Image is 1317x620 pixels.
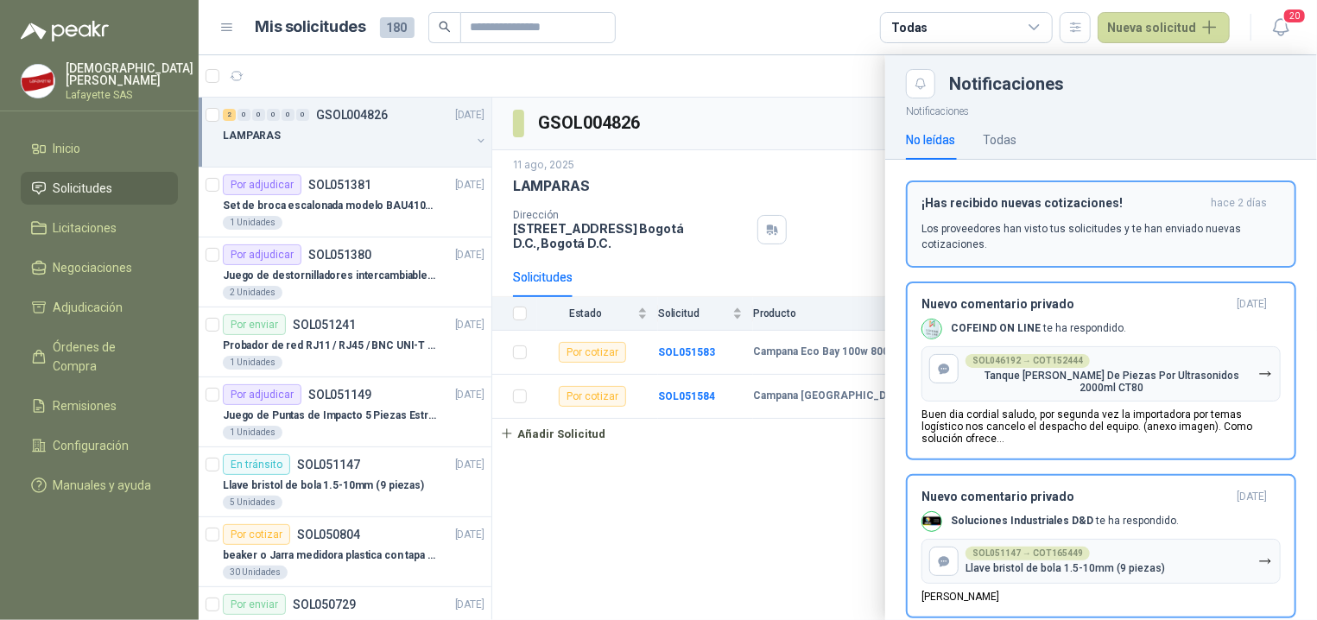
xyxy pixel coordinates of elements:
a: Manuales y ayuda [21,469,178,502]
span: Manuales y ayuda [54,476,152,495]
button: SOL046192 → COT152444Tanque [PERSON_NAME] De Piezas Por Ultrasonidos 2000ml CT80 [921,346,1281,402]
div: Todas [983,130,1016,149]
a: Licitaciones [21,212,178,244]
button: Close [906,69,935,98]
span: search [439,21,451,33]
img: Company Logo [922,319,941,338]
h3: Nuevo comentario privado [921,297,1230,312]
button: SOL051147 → COT165449Llave bristol de bola 1.5-10mm (9 piezas) [921,539,1281,584]
span: [DATE] [1237,490,1267,504]
p: Lafayette SAS [66,90,193,100]
p: [DEMOGRAPHIC_DATA] [PERSON_NAME] [66,62,193,86]
b: Soluciones Industriales D&D [951,515,1093,527]
a: Configuración [21,429,178,462]
button: Nuevo comentario privado[DATE] Company LogoCOFEIND ON LINE te ha respondido.SOL046192 → COT152444... [906,282,1296,460]
button: ¡Has recibido nuevas cotizaciones!hace 2 días Los proveedores han visto tus solicitudes y te han ... [906,180,1296,268]
span: Negociaciones [54,258,133,277]
span: Órdenes de Compra [54,338,161,376]
div: SOL051147 → COT165449 [966,547,1090,560]
a: Solicitudes [21,172,178,205]
div: No leídas [906,130,955,149]
span: Inicio [54,139,81,158]
p: Tanque [PERSON_NAME] De Piezas Por Ultrasonidos 2000ml CT80 [966,370,1258,394]
span: Configuración [54,436,130,455]
span: Adjudicación [54,298,123,317]
span: 20 [1282,8,1307,24]
h3: Nuevo comentario privado [921,490,1230,504]
a: Adjudicación [21,291,178,324]
div: Todas [891,18,928,37]
b: COFEIND ON LINE [951,322,1041,334]
span: Licitaciones [54,218,117,237]
button: Nuevo comentario privado[DATE] Company LogoSoluciones Industriales D&D te ha respondido.SOL051147... [906,474,1296,618]
a: Órdenes de Compra [21,331,178,383]
img: Logo peakr [21,21,109,41]
span: hace 2 días [1211,196,1267,211]
button: Nueva solicitud [1098,12,1230,43]
span: 180 [380,17,415,38]
p: Llave bristol de bola 1.5-10mm (9 piezas) [966,562,1165,574]
p: te ha respondido. [951,514,1179,528]
h3: ¡Has recibido nuevas cotizaciones! [921,196,1204,211]
img: Company Logo [22,65,54,98]
h1: Mis solicitudes [256,15,366,40]
span: Solicitudes [54,179,113,198]
div: Notificaciones [949,75,1296,92]
p: te ha respondido. [951,321,1126,336]
button: 20 [1265,12,1296,43]
p: Notificaciones [885,98,1317,120]
p: Los proveedores han visto tus solicitudes y te han enviado nuevas cotizaciones. [921,221,1281,252]
a: Remisiones [21,389,178,422]
a: Inicio [21,132,178,165]
span: [DATE] [1237,297,1267,312]
div: SOL046192 → COT152444 [966,354,1090,368]
span: Remisiones [54,396,117,415]
p: [PERSON_NAME] [921,591,999,603]
img: Company Logo [922,512,941,531]
p: Buen dia cordial saludo, por segunda vez la importadora por temas logístico nos cancelo el despac... [921,408,1281,445]
a: Negociaciones [21,251,178,284]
